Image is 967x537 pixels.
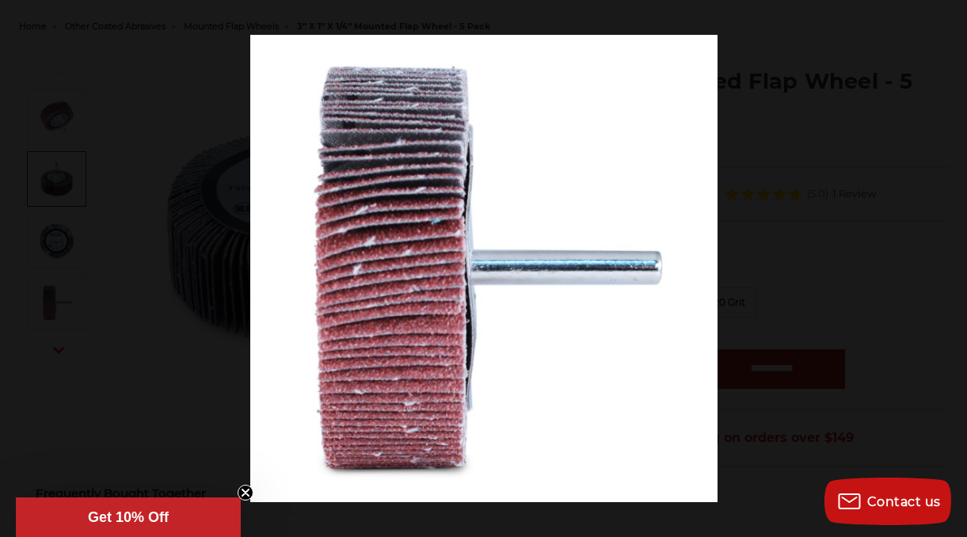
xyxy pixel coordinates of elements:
[867,494,941,509] span: Contact us
[250,35,718,502] img: IMG_3543__03438.1570197452.JPG
[238,485,253,501] button: Close teaser
[88,509,169,525] span: Get 10% Off
[16,497,241,537] div: Get 10% OffClose teaser
[824,478,951,525] button: Contact us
